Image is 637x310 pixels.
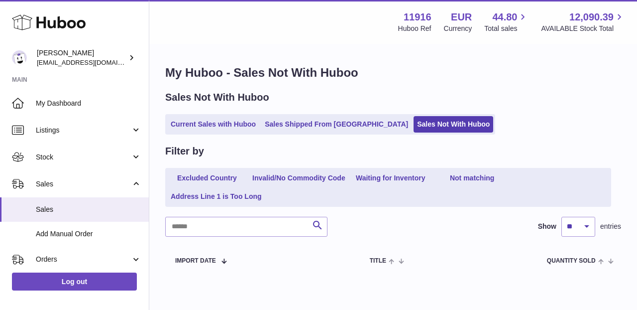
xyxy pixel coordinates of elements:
[167,170,247,186] a: Excluded Country
[36,179,131,189] span: Sales
[451,10,472,24] strong: EUR
[36,99,141,108] span: My Dashboard
[165,145,204,158] h2: Filter by
[484,10,529,33] a: 44.80 Total sales
[600,222,621,231] span: entries
[484,24,529,33] span: Total sales
[569,10,614,24] span: 12,090.39
[36,229,141,239] span: Add Manual Order
[432,170,512,186] a: Not matching
[444,24,472,33] div: Currency
[175,258,216,264] span: Import date
[414,116,493,133] a: Sales Not With Huboo
[249,170,349,186] a: Invalid/No Commodity Code
[165,65,621,81] h1: My Huboo - Sales Not With Huboo
[538,222,556,231] label: Show
[36,153,131,162] span: Stock
[398,24,431,33] div: Huboo Ref
[12,50,27,65] img: info@bananaleafsupplements.com
[167,188,265,205] a: Address Line 1 is Too Long
[165,91,269,104] h2: Sales Not With Huboo
[492,10,517,24] span: 44.80
[404,10,431,24] strong: 11916
[37,58,146,66] span: [EMAIL_ADDRESS][DOMAIN_NAME]
[36,126,131,135] span: Listings
[370,258,386,264] span: Title
[167,116,259,133] a: Current Sales with Huboo
[12,273,137,291] a: Log out
[547,258,596,264] span: Quantity Sold
[37,48,126,67] div: [PERSON_NAME]
[36,205,141,214] span: Sales
[261,116,412,133] a: Sales Shipped From [GEOGRAPHIC_DATA]
[541,24,625,33] span: AVAILABLE Stock Total
[351,170,430,186] a: Waiting for Inventory
[541,10,625,33] a: 12,090.39 AVAILABLE Stock Total
[36,255,131,264] span: Orders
